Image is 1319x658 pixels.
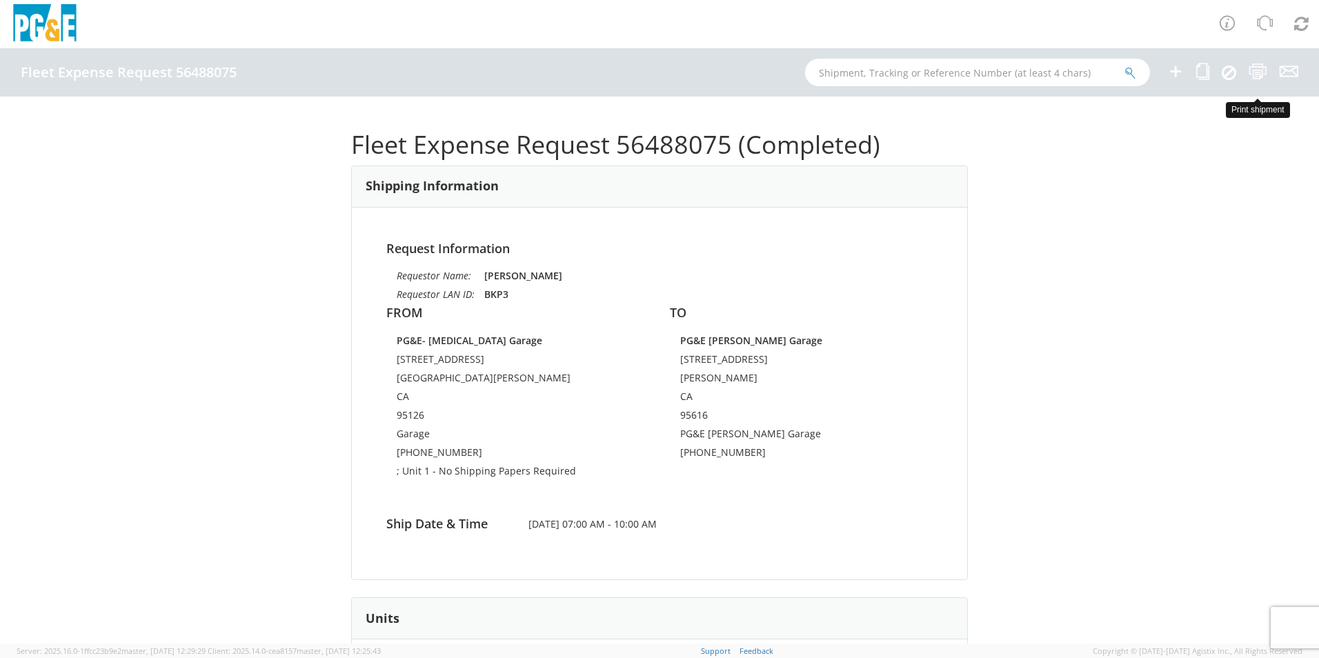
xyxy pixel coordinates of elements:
span: Client: 2025.14.0-cea8157 [208,646,381,656]
input: Shipment, Tracking or Reference Number (at least 4 chars) [805,59,1150,86]
strong: [PERSON_NAME] [484,269,562,282]
td: CA [680,390,922,408]
strong: PG&E [PERSON_NAME] Garage [680,334,822,347]
h3: Units [366,612,399,626]
span: master, [DATE] 12:25:43 [297,646,381,656]
div: Print shipment [1226,102,1290,118]
span: Server: 2025.16.0-1ffcc23b9e2 [17,646,206,656]
a: Support [701,646,731,656]
td: PG&E [PERSON_NAME] Garage [680,427,922,446]
h4: FROM [386,306,649,320]
td: ; Unit 1 - No Shipping Papers Required [397,464,639,483]
strong: PG&E- [MEDICAL_DATA] Garage [397,334,542,347]
td: [GEOGRAPHIC_DATA][PERSON_NAME] [397,371,639,390]
h4: TO [670,306,933,320]
strong: BKP3 [484,288,508,301]
h1: Fleet Expense Request 56488075 (Completed) [351,131,968,159]
h3: Shipping Information [366,179,499,193]
span: [DATE] 07:00 AM - 10:00 AM [518,517,802,531]
h4: Request Information [386,242,933,256]
a: Feedback [740,646,773,656]
i: Requestor LAN ID: [397,288,475,301]
td: [PHONE_NUMBER] [680,446,922,464]
td: 95126 [397,408,639,427]
h4: Fleet Expense Request 56488075 [21,65,237,80]
h4: Ship Date & Time [376,517,518,531]
img: pge-logo-06675f144f4cfa6a6814.png [10,4,79,45]
span: master, [DATE] 12:29:29 [121,646,206,656]
td: 95616 [680,408,922,427]
td: [PERSON_NAME] [680,371,922,390]
td: [STREET_ADDRESS] [680,352,922,371]
td: [STREET_ADDRESS] [397,352,639,371]
td: [PHONE_NUMBER] [397,446,639,464]
span: Copyright © [DATE]-[DATE] Agistix Inc., All Rights Reserved [1093,646,1302,657]
td: CA [397,390,639,408]
td: Garage [397,427,639,446]
i: Requestor Name: [397,269,471,282]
